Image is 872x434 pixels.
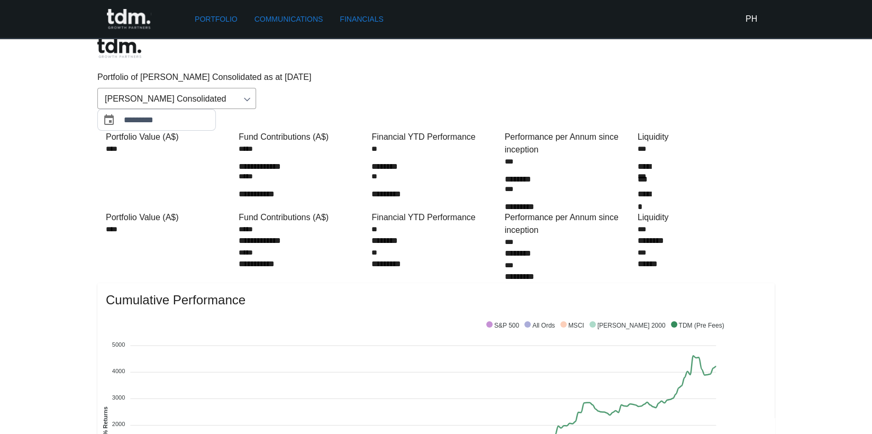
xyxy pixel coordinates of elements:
[97,88,256,109] div: [PERSON_NAME] Consolidated
[505,131,633,156] div: Performance per Annum since inception
[560,322,584,329] span: MSCI
[250,10,328,29] a: Communications
[371,211,500,224] div: Financial YTD Performance
[524,322,555,329] span: All Ords
[505,211,633,237] div: Performance per Annum since inception
[239,131,367,143] div: Fund Contributions (A$)
[190,10,242,29] a: Portfolio
[335,10,387,29] a: Financials
[671,322,724,329] span: TDM (Pre Fees)
[98,110,120,131] button: Choose date, selected date is Jul 31, 2025
[112,341,125,348] tspan: 5000
[112,368,125,374] tspan: 4000
[589,322,666,329] span: [PERSON_NAME] 2000
[97,71,775,84] p: Portfolio of [PERSON_NAME] Consolidated as at [DATE]
[112,421,125,427] tspan: 2000
[112,394,125,401] tspan: 3000
[486,322,519,329] span: S&P 500
[106,292,766,309] span: Cumulative Performance
[638,211,766,224] div: Liquidity
[106,211,234,224] div: Portfolio Value (A$)
[106,131,234,143] div: Portfolio Value (A$)
[371,131,500,143] div: Financial YTD Performance
[638,131,766,143] div: Liquidity
[239,211,367,224] div: Fund Contributions (A$)
[741,8,762,30] button: PH
[746,13,757,25] h6: PH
